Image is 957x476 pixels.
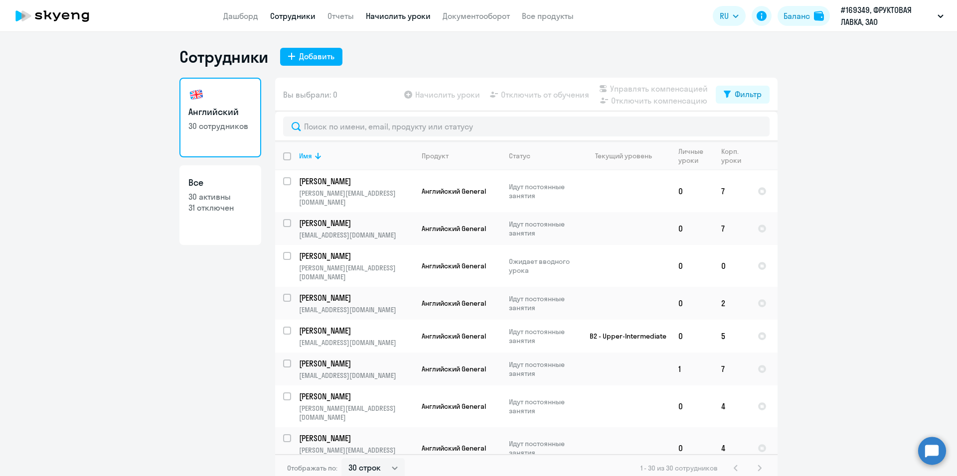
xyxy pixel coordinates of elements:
[422,187,486,196] span: Английский General
[720,10,729,22] span: RU
[179,47,268,67] h1: Сотрудники
[509,360,577,378] p: Идут постоянные занятия
[280,48,342,66] button: Добавить
[422,364,486,373] span: Английский General
[283,117,770,136] input: Поиск по имени, email, продукту или статусу
[509,182,577,200] p: Идут постоянные занятия
[522,11,574,21] a: Все продукты
[422,224,486,233] span: Английский General
[640,464,718,473] span: 1 - 30 из 30 сотрудников
[422,261,486,270] span: Английский General
[422,444,486,453] span: Английский General
[578,320,670,353] td: B2 - Upper-Intermediate
[299,189,413,207] p: [PERSON_NAME][EMAIL_ADDRESS][DOMAIN_NAME]
[299,292,412,303] p: [PERSON_NAME]
[299,433,413,444] a: [PERSON_NAME]
[670,212,713,245] td: 0
[678,147,713,165] div: Личные уроки
[713,353,750,385] td: 7
[299,371,413,380] p: [EMAIL_ADDRESS][DOMAIN_NAME]
[713,212,750,245] td: 7
[299,391,413,402] a: [PERSON_NAME]
[270,11,316,21] a: Сотрудники
[179,78,261,157] a: Английский30 сотрудников
[179,165,261,245] a: Все30 активны31 отключен
[713,320,750,353] td: 5
[299,231,413,239] p: [EMAIL_ADDRESS][DOMAIN_NAME]
[670,320,713,353] td: 0
[422,402,486,411] span: Английский General
[188,176,252,189] h3: Все
[670,353,713,385] td: 1
[670,427,713,469] td: 0
[283,89,337,101] span: Вы выбрали: 0
[713,427,750,469] td: 4
[188,87,204,103] img: english
[188,202,252,213] p: 31 отключен
[443,11,510,21] a: Документооборот
[188,106,252,119] h3: Английский
[509,151,530,160] div: Статус
[299,176,413,187] a: [PERSON_NAME]
[299,151,413,160] div: Имя
[713,385,750,427] td: 4
[299,218,413,229] a: [PERSON_NAME]
[509,439,577,457] p: Идут постоянные занятия
[670,287,713,320] td: 0
[509,220,577,238] p: Идут постоянные занятия
[299,250,412,261] p: [PERSON_NAME]
[841,4,934,28] p: #169349, ФРУКТОВАЯ ЛАВКА, ЗАО
[509,257,577,275] p: Ожидает вводного урока
[299,263,413,281] p: [PERSON_NAME][EMAIL_ADDRESS][DOMAIN_NAME]
[188,120,252,131] p: 30 сотрудников
[299,433,412,444] p: [PERSON_NAME]
[713,170,750,212] td: 7
[422,299,486,308] span: Английский General
[422,332,486,341] span: Английский General
[670,245,713,287] td: 0
[716,86,770,104] button: Фильтр
[595,151,652,160] div: Текущий уровень
[299,151,312,160] div: Имя
[422,151,500,160] div: Продукт
[713,6,746,26] button: RU
[509,327,577,345] p: Идут постоянные занятия
[299,358,412,369] p: [PERSON_NAME]
[509,397,577,415] p: Идут постоянные занятия
[509,294,577,312] p: Идут постоянные занятия
[422,151,449,160] div: Продукт
[299,391,412,402] p: [PERSON_NAME]
[836,4,949,28] button: #169349, ФРУКТОВАЯ ЛАВКА, ЗАО
[778,6,830,26] button: Балансbalance
[299,338,413,347] p: [EMAIL_ADDRESS][DOMAIN_NAME]
[586,151,670,160] div: Текущий уровень
[299,325,412,336] p: [PERSON_NAME]
[713,287,750,320] td: 2
[223,11,258,21] a: Дашборд
[299,176,412,187] p: [PERSON_NAME]
[721,147,743,165] div: Корп. уроки
[188,191,252,202] p: 30 активны
[366,11,431,21] a: Начислить уроки
[814,11,824,21] img: balance
[299,292,413,303] a: [PERSON_NAME]
[721,147,749,165] div: Корп. уроки
[299,325,413,336] a: [PERSON_NAME]
[735,88,762,100] div: Фильтр
[287,464,337,473] span: Отображать по:
[299,358,413,369] a: [PERSON_NAME]
[713,245,750,287] td: 0
[299,250,413,261] a: [PERSON_NAME]
[509,151,577,160] div: Статус
[678,147,706,165] div: Личные уроки
[670,385,713,427] td: 0
[299,305,413,314] p: [EMAIL_ADDRESS][DOMAIN_NAME]
[327,11,354,21] a: Отчеты
[299,218,412,229] p: [PERSON_NAME]
[299,404,413,422] p: [PERSON_NAME][EMAIL_ADDRESS][DOMAIN_NAME]
[299,446,413,464] p: [PERSON_NAME][EMAIL_ADDRESS][DOMAIN_NAME]
[299,50,334,62] div: Добавить
[784,10,810,22] div: Баланс
[670,170,713,212] td: 0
